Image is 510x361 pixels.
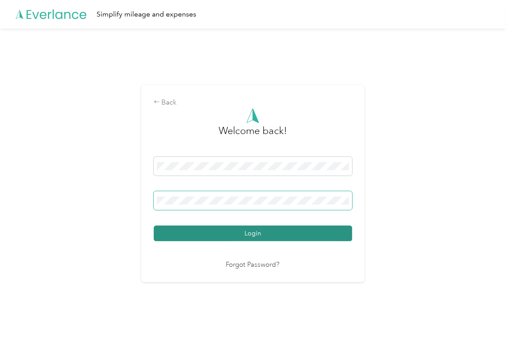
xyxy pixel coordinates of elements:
[154,226,352,241] button: Login
[97,9,196,20] div: Simplify mileage and expenses
[154,97,352,108] div: Back
[226,260,280,270] a: Forgot Password?
[219,123,287,147] h3: greeting
[460,311,510,361] iframe: Everlance-gr Chat Button Frame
